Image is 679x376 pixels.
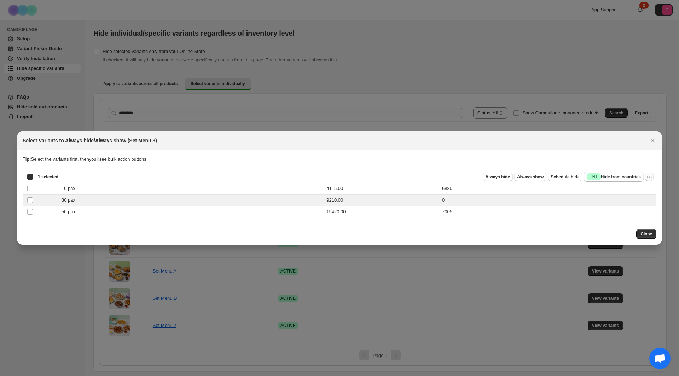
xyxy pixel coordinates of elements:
[514,173,546,181] button: Always show
[548,173,582,181] button: Schedule hide
[324,183,440,195] td: 4115.00
[636,229,656,239] button: Close
[62,185,79,192] span: 10 pax
[648,136,658,145] button: Close
[440,195,656,206] td: 0
[62,197,79,204] span: 30 pax
[23,137,157,144] h2: Select Variants to Always hide/Always show (Set Menu 3)
[23,156,31,162] strong: Tip:
[587,173,641,180] span: Hide from countries
[640,231,652,237] span: Close
[324,195,440,206] td: 9210.00
[483,173,513,181] button: Always hide
[590,174,598,180] span: ENT
[440,206,656,218] td: 7005
[517,174,544,180] span: Always show
[62,208,79,215] span: 50 pax
[649,348,671,369] a: Open chat
[324,206,440,218] td: 15420.00
[38,174,58,180] span: 1 selected
[23,156,656,163] p: Select the variants first, then you'll see bulk action buttons
[551,174,579,180] span: Schedule hide
[440,183,656,195] td: 6880
[584,172,644,182] button: SuccessENTHide from countries
[486,174,510,180] span: Always hide
[645,173,654,181] button: More actions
